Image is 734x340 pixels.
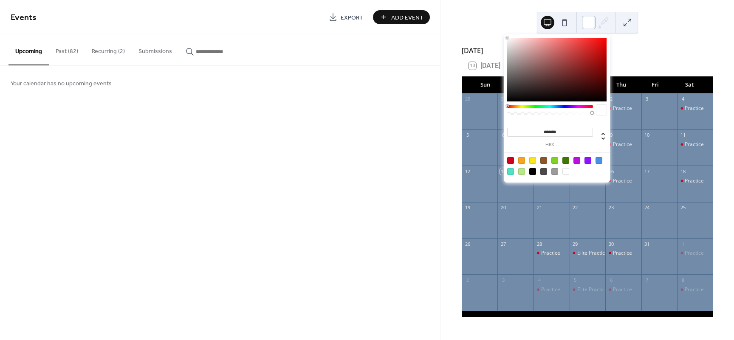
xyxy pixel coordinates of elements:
div: 5 [572,277,579,283]
div: 4 [680,96,686,102]
div: Practice [613,105,632,112]
a: Export [322,10,370,24]
div: Practice [541,286,560,293]
div: #7ED321 [551,157,558,164]
div: 20 [500,205,506,211]
div: 27 [500,241,506,247]
div: Practice [685,286,704,293]
div: Practice [541,250,560,257]
div: Practice [605,177,641,185]
div: 26 [464,241,471,247]
div: #F5A623 [518,157,525,164]
div: Practice [685,105,704,112]
button: Recurring (2) [85,34,132,65]
div: 17 [644,168,650,174]
div: 3 [500,277,506,283]
div: 29 [500,96,506,102]
button: Submissions [132,34,179,65]
div: 2 [464,277,471,283]
div: 28 [536,241,542,247]
div: Sat [672,76,706,93]
div: 21 [536,205,542,211]
div: 8 [680,277,686,283]
div: 5 [464,132,471,138]
div: Practice [677,105,713,112]
div: 25 [680,205,686,211]
div: Practice [613,141,632,148]
div: Practice [605,141,641,148]
div: 31 [644,241,650,247]
div: 23 [608,205,614,211]
div: #F8E71C [529,157,536,164]
div: Mon [503,76,536,93]
div: #9013FE [584,157,591,164]
div: Practice [605,286,641,293]
div: Practice [677,141,713,148]
div: Practice [677,250,713,257]
div: 2 [608,96,614,102]
div: [DATE] [462,45,713,56]
div: #FFFFFF [562,168,569,175]
div: #D0021B [507,157,514,164]
div: Practice [613,177,632,185]
span: Events [11,9,37,26]
div: 7 [644,277,650,283]
div: Practice [613,250,632,257]
div: 28 [464,96,471,102]
div: #417505 [562,157,569,164]
div: 19 [464,205,471,211]
button: Upcoming [8,34,49,65]
button: Add Event [373,10,430,24]
div: Practice [534,250,570,257]
div: Sun [469,76,503,93]
div: Elite Practice [570,250,606,257]
div: Practice [677,286,713,293]
div: 3 [644,96,650,102]
div: 6 [500,132,506,138]
div: #9B9B9B [551,168,558,175]
div: Elite Practice [577,250,608,257]
div: 6 [608,277,614,283]
div: Practice [677,177,713,185]
div: 12 [464,168,471,174]
div: Practice [685,141,704,148]
div: Elite Practice [570,286,606,293]
div: 30 [608,241,614,247]
label: hex [507,143,593,147]
div: #B8E986 [518,168,525,175]
div: 22 [572,205,579,211]
button: Past (82) [49,34,85,65]
span: Add Event [391,13,423,22]
span: Export [341,13,363,22]
div: Thu [604,76,638,93]
div: 18 [680,168,686,174]
div: #50E3C2 [507,168,514,175]
div: 4 [536,277,542,283]
div: #8B572A [540,157,547,164]
div: 29 [572,241,579,247]
div: Elite Practice [577,286,608,293]
div: Practice [605,105,641,112]
div: #BD10E0 [573,157,580,164]
div: 24 [644,205,650,211]
div: 1 [680,241,686,247]
div: Practice [534,286,570,293]
div: 9 [608,132,614,138]
div: Fri [638,76,672,93]
div: 11 [680,132,686,138]
div: Practice [613,286,632,293]
div: 13 [500,168,506,174]
div: Practice [685,177,704,185]
div: #4A4A4A [540,168,547,175]
div: 10 [644,132,650,138]
div: #4A90E2 [596,157,602,164]
div: Practice [685,250,704,257]
div: #000000 [529,168,536,175]
div: Practice [605,250,641,257]
div: 16 [608,168,614,174]
span: Your calendar has no upcoming events [11,79,112,88]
